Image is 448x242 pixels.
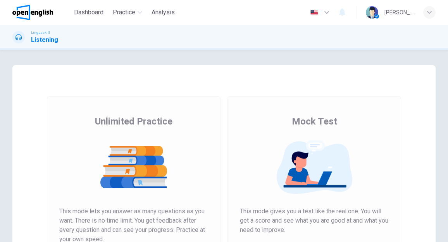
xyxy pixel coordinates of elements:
[292,115,337,128] span: Mock Test
[113,8,135,17] span: Practice
[74,8,103,17] span: Dashboard
[12,5,71,20] a: OpenEnglish logo
[384,8,414,17] div: [PERSON_NAME]
[12,5,53,20] img: OpenEnglish logo
[31,35,58,45] h1: Listening
[148,5,178,19] button: Analysis
[152,8,175,17] span: Analysis
[110,5,145,19] button: Practice
[71,5,107,19] button: Dashboard
[31,30,50,35] span: Linguaskill
[240,207,389,235] span: This mode gives you a test like the real one. You will get a score and see what you are good at a...
[95,115,172,128] span: Unlimited Practice
[366,6,378,19] img: Profile picture
[309,10,319,16] img: en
